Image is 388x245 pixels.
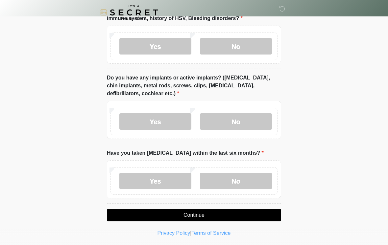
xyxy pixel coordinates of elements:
[190,230,191,236] a: |
[107,209,281,221] button: Continue
[119,173,191,189] label: Yes
[119,38,191,55] label: Yes
[191,230,230,236] a: Terms of Service
[200,173,272,189] label: No
[119,113,191,130] label: Yes
[158,230,190,236] a: Privacy Policy
[107,74,281,98] label: Do you have any implants or active implants? ([MEDICAL_DATA], chin implants, metal rods, screws, ...
[100,5,158,20] img: It's A Secret Med Spa Logo
[200,113,272,130] label: No
[107,149,264,157] label: Have you taken [MEDICAL_DATA] within the last six months?
[200,38,272,55] label: No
